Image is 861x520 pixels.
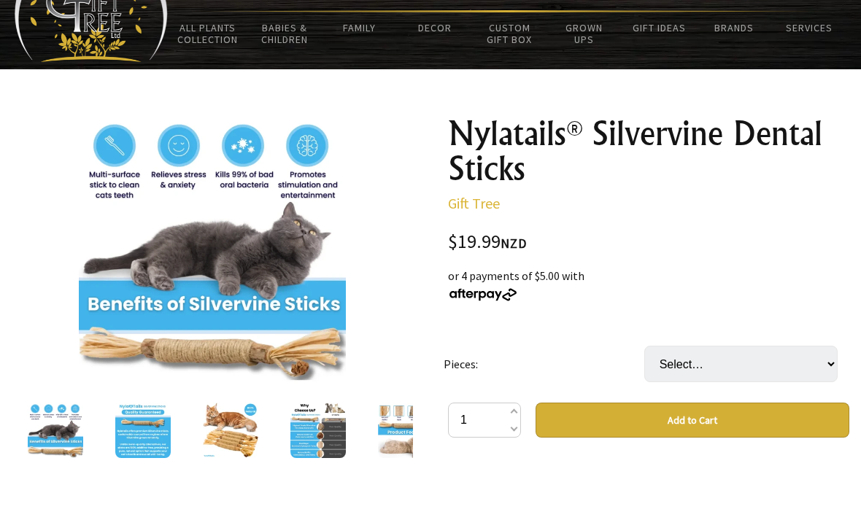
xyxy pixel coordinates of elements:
[536,403,849,438] button: Add to Cart
[378,403,433,458] img: Nylatails® Silvervine Dental Sticks
[448,233,849,252] div: $19.99
[397,12,472,43] a: Decor
[472,12,547,55] a: Custom Gift Box
[247,12,323,55] a: Babies & Children
[290,403,346,458] img: Nylatails® Silvervine Dental Sticks
[697,12,772,43] a: Brands
[28,403,83,458] img: Nylatails® Silvervine Dental Sticks
[203,403,258,458] img: Nylatails® Silvervine Dental Sticks
[547,12,622,55] a: Grown Ups
[323,12,398,43] a: Family
[448,194,500,212] a: Gift Tree
[448,288,518,301] img: Afterpay
[501,235,527,252] span: NZD
[622,12,697,43] a: Gift Ideas
[444,325,644,403] td: Pieces:
[115,403,171,458] img: Nylatails® Silvervine Dental Sticks
[448,267,849,302] div: or 4 payments of $5.00 with
[168,12,247,55] a: All Plants Collection
[771,12,846,43] a: Services
[448,116,849,186] h1: Nylatails® Silvervine Dental Sticks
[79,116,347,384] img: Nylatails® Silvervine Dental Sticks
